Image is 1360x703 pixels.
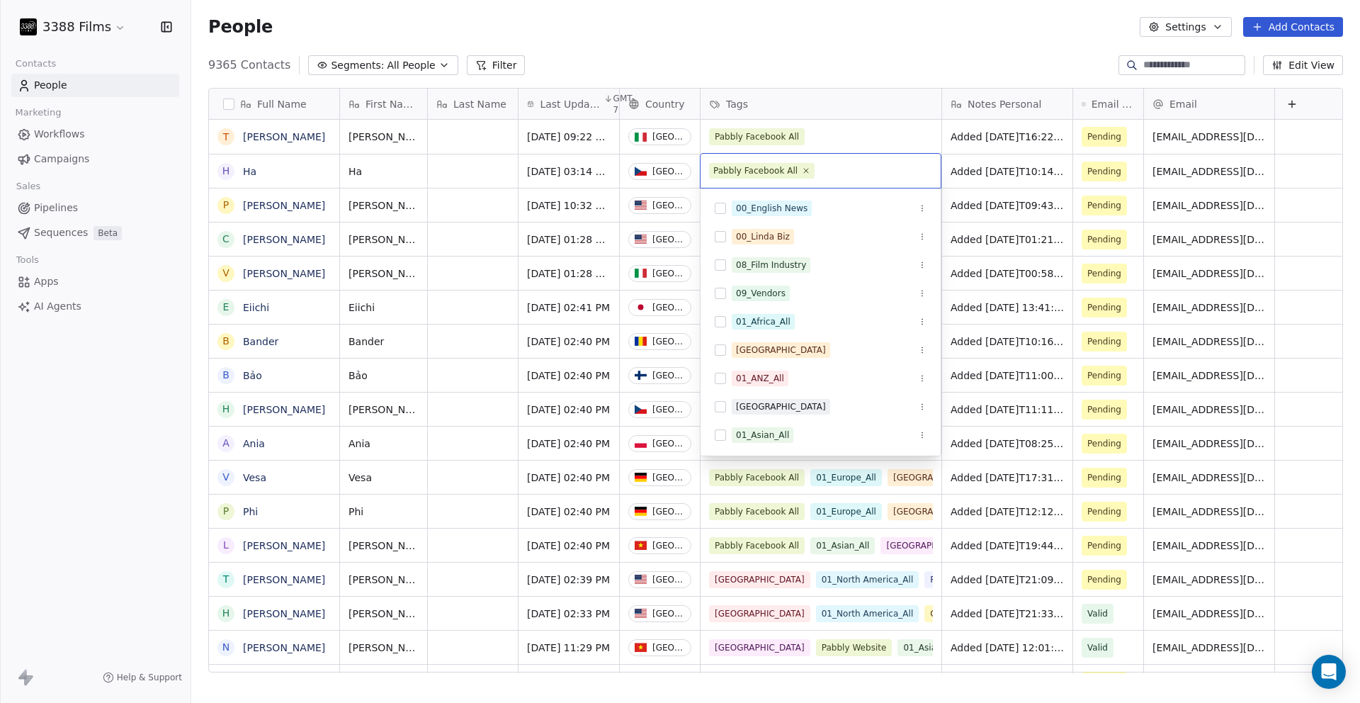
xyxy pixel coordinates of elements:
[736,372,784,385] div: 01_ANZ_All
[736,202,807,215] div: 00_English News
[736,259,806,271] div: 08_Film Industry
[736,230,790,243] div: 00_Linda Biz
[736,315,790,328] div: 01_Africa_All
[713,164,798,177] div: Pabbly Facebook All
[736,400,826,413] div: [GEOGRAPHIC_DATA]
[736,344,826,356] div: [GEOGRAPHIC_DATA]
[736,287,786,300] div: 09_Vendors
[736,429,789,442] div: 01_Asian_All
